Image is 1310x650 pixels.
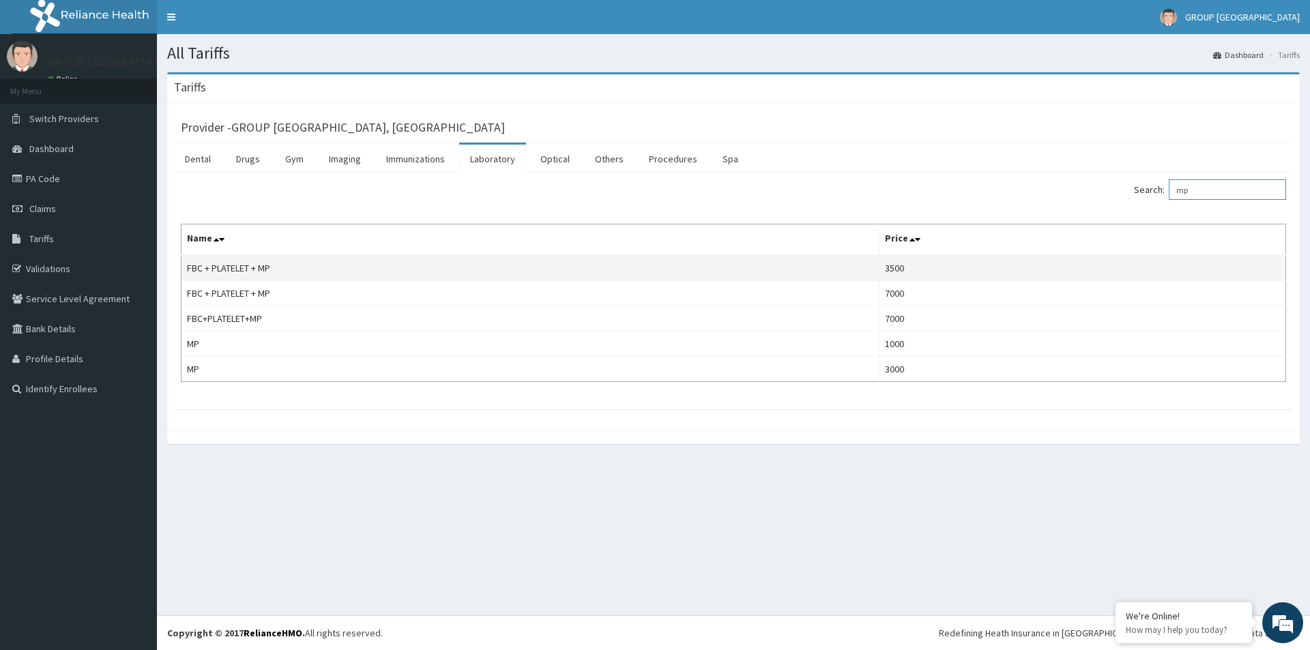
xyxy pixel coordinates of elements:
textarea: Type your message and hit 'Enter' [7,372,260,420]
td: MP [181,357,879,382]
h3: Tariffs [174,81,206,93]
span: Claims [29,203,56,215]
a: Imaging [318,145,372,173]
td: 3500 [879,255,1285,281]
footer: All rights reserved. [157,615,1310,650]
div: Chat with us now [71,76,229,94]
span: Switch Providers [29,113,99,125]
span: We're online! [79,172,188,310]
div: We're Online! [1126,610,1242,622]
a: Online [48,74,81,84]
th: Price [879,224,1285,256]
img: d_794563401_company_1708531726252_794563401 [25,68,55,102]
p: GROUP [GEOGRAPHIC_DATA] [48,55,200,68]
span: Dashboard [29,143,74,155]
a: RelianceHMO [244,627,302,639]
span: GROUP [GEOGRAPHIC_DATA] [1185,11,1300,23]
span: Tariffs [29,233,54,245]
td: 7000 [879,281,1285,306]
a: Laboratory [459,145,526,173]
a: Dashboard [1213,49,1264,61]
td: FBC+PLATELET+MP [181,306,879,331]
th: Name [181,224,879,256]
td: 3000 [879,357,1285,382]
p: How may I help you today? [1126,624,1242,636]
img: User Image [7,41,38,72]
div: Minimize live chat window [224,7,257,40]
a: Dental [174,145,222,173]
a: Drugs [225,145,271,173]
td: 1000 [879,331,1285,357]
td: 7000 [879,306,1285,331]
td: FBC + PLATELET + MP [181,255,879,281]
li: Tariffs [1265,49,1300,61]
a: Procedures [638,145,708,173]
a: Immunizations [375,145,456,173]
a: Optical [529,145,581,173]
label: Search: [1134,179,1286,200]
h3: Provider - GROUP [GEOGRAPHIC_DATA], [GEOGRAPHIC_DATA] [181,121,505,134]
h1: All Tariffs [167,44,1300,62]
td: FBC + PLATELET + MP [181,281,879,306]
div: Redefining Heath Insurance in [GEOGRAPHIC_DATA] using Telemedicine and Data Science! [939,626,1300,640]
a: Others [584,145,635,173]
a: Gym [274,145,315,173]
strong: Copyright © 2017 . [167,627,305,639]
img: User Image [1160,9,1177,26]
a: Spa [712,145,749,173]
td: MP [181,331,879,357]
input: Search: [1169,179,1286,200]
